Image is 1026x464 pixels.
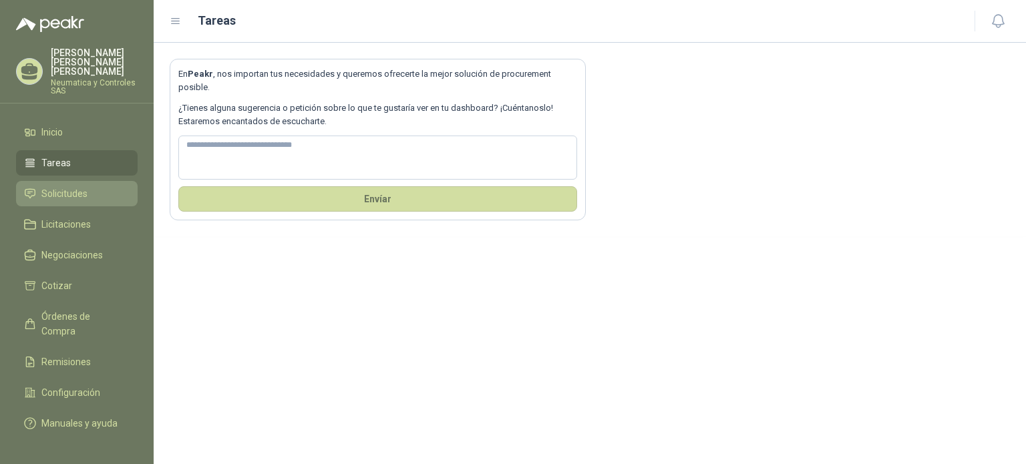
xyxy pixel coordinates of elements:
[16,120,138,145] a: Inicio
[41,217,91,232] span: Licitaciones
[41,278,72,293] span: Cotizar
[41,385,100,400] span: Configuración
[41,125,63,140] span: Inicio
[16,411,138,436] a: Manuales y ayuda
[16,273,138,298] a: Cotizar
[16,304,138,344] a: Órdenes de Compra
[16,349,138,375] a: Remisiones
[178,186,577,212] button: Envíar
[16,212,138,237] a: Licitaciones
[41,248,103,262] span: Negociaciones
[51,48,138,76] p: [PERSON_NAME] [PERSON_NAME] [PERSON_NAME]
[198,11,236,30] h1: Tareas
[178,101,577,129] p: ¿Tienes alguna sugerencia o petición sobre lo que te gustaría ver en tu dashboard? ¡Cuéntanoslo! ...
[16,150,138,176] a: Tareas
[41,186,88,201] span: Solicitudes
[41,309,125,338] span: Órdenes de Compra
[16,242,138,268] a: Negociaciones
[16,380,138,405] a: Configuración
[41,355,91,369] span: Remisiones
[16,16,84,32] img: Logo peakr
[178,67,577,95] p: En , nos importan tus necesidades y queremos ofrecerte la mejor solución de procurement posible.
[16,181,138,206] a: Solicitudes
[188,69,213,79] b: Peakr
[51,79,138,95] p: Neumatica y Controles SAS
[41,416,118,431] span: Manuales y ayuda
[41,156,71,170] span: Tareas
